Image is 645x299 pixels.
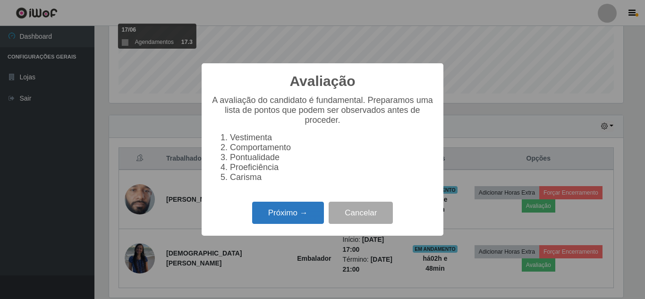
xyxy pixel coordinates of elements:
button: Cancelar [329,202,393,224]
li: Proeficiência [230,162,434,172]
p: A avaliação do candidato é fundamental. Preparamos uma lista de pontos que podem ser observados a... [211,95,434,125]
li: Carisma [230,172,434,182]
h2: Avaliação [290,73,356,90]
li: Comportamento [230,143,434,153]
li: Vestimenta [230,133,434,143]
li: Pontualidade [230,153,434,162]
button: Próximo → [252,202,324,224]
